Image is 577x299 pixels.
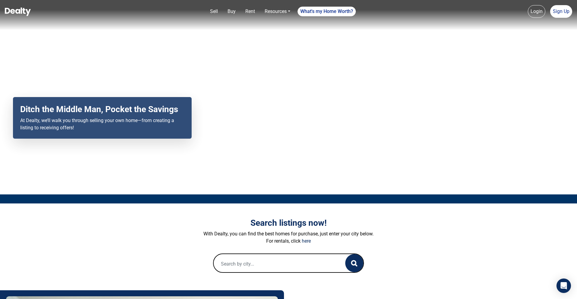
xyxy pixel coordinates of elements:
[121,218,456,228] h3: Search listings now!
[5,8,31,16] img: Dealty - Buy, Sell & Rent Homes
[214,254,333,273] input: Search by city...
[302,238,311,244] a: here
[243,5,257,17] a: Rent
[121,230,456,238] p: With Dealty, you can find the best homes for purchase, just enter your city below.
[556,279,571,293] div: Open Intercom Messenger
[3,281,21,299] iframe: BigID CMP Widget
[20,117,184,131] p: At Dealty, we’ll walk you through selling your own home—from creating a listing to receiving offers!
[20,104,184,115] h2: Ditch the Middle Man, Pocket the Savings
[208,5,220,17] a: Sell
[262,5,293,17] a: Resources
[550,5,572,18] a: Sign Up
[298,7,356,16] a: What's my Home Worth?
[225,5,238,17] a: Buy
[528,5,545,18] a: Login
[121,238,456,245] p: For rentals, click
